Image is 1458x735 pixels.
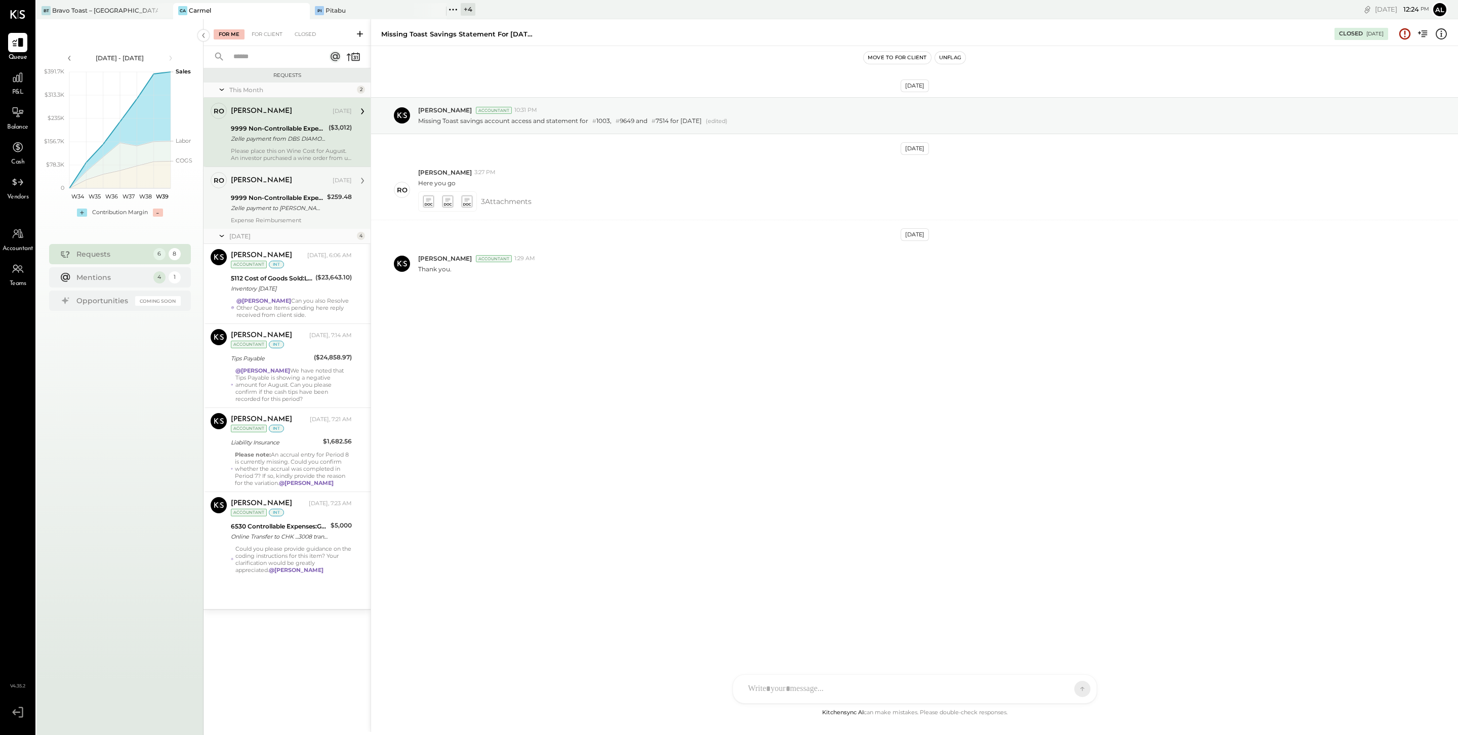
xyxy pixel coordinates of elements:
span: Teams [10,279,26,289]
span: 1:29 AM [514,255,535,263]
div: 9999 Non-Controllable Expenses:Other Income and Expenses:To Be Classified [231,193,324,203]
div: An accrual entry for Period 8 is currently missing. Could you confirm whether the accrual was com... [235,451,352,486]
a: Vendors [1,173,35,202]
div: Liability Insurance [231,437,320,447]
a: Teams [1,259,35,289]
div: [DATE] [901,79,929,92]
div: [DATE], 7:23 AM [309,500,352,508]
div: Zelle payment to [PERSON_NAME] JPM99blqkejv [231,203,324,213]
text: W38 [139,193,151,200]
div: For Client [247,29,288,39]
div: 1 [169,271,181,283]
text: W39 [155,193,168,200]
div: Tips Payable [231,353,311,363]
span: [PERSON_NAME] [418,168,472,177]
div: Pitabu [326,6,346,15]
div: [DATE] [333,177,352,185]
span: Accountant [3,244,33,254]
span: Queue [9,53,27,62]
div: Accountant [231,425,267,432]
div: [DATE], 7:21 AM [310,416,352,424]
div: Please place this on Wine Cost for August. An investor purchased a wine order from us in late aug... [231,147,352,161]
div: BT [42,6,51,15]
div: Closed [290,29,321,39]
div: Requests [209,72,366,79]
div: ro [214,176,224,185]
div: Carmel [189,6,211,15]
a: Balance [1,103,35,132]
div: [DATE] [1366,30,1384,37]
div: 4 [153,271,166,283]
div: 8 [169,248,181,260]
div: 6 [153,248,166,260]
span: # [616,117,620,125]
strong: Please note: [235,451,271,458]
div: [PERSON_NAME] [231,415,292,425]
div: Accountant [231,509,267,516]
div: Ca [178,6,187,15]
div: Opportunities [76,296,130,306]
span: Balance [7,123,28,132]
div: ro [397,185,408,195]
div: Missing Toast savings statement for [DATE] [381,29,533,39]
div: 2 [357,86,365,94]
strong: @[PERSON_NAME] [269,566,323,574]
div: copy link [1362,4,1372,15]
span: [PERSON_NAME] [418,106,472,114]
div: 9999 Non-Controllable Expenses:Other Income and Expenses:To Be Classified [231,124,326,134]
div: $259.48 [327,192,352,202]
div: Bravo Toast – [GEOGRAPHIC_DATA] [52,6,158,15]
div: int [269,509,284,516]
div: + 4 [461,3,475,16]
span: P&L [12,88,24,97]
span: 10:31 PM [514,106,537,114]
div: Contribution Margin [92,209,148,217]
div: [DATE] [333,107,352,115]
div: 5112 Cost of Goods Sold:Liquor Inventory Adjustment [231,273,312,283]
div: Pi [315,6,324,15]
div: $1,682.56 [323,436,352,446]
div: Requests [76,249,148,259]
div: [DATE] [229,232,354,240]
a: Cash [1,138,35,167]
div: Accountant [476,255,512,262]
text: $235K [48,114,64,121]
a: Queue [1,33,35,62]
p: Missing Toast savings account access and statement for 1003, 9649 and 7514 for [DATE] [418,116,702,126]
div: ($24,858.97) [314,352,352,362]
div: Accountant [231,341,267,348]
div: ro [214,106,224,116]
div: Zelle payment from DBS DIAMONDS INC BAChfpv9ez42 [231,134,326,144]
div: [DATE], 7:14 AM [309,332,352,340]
div: [DATE] [901,228,929,241]
text: W34 [71,193,85,200]
p: Thank you. [418,265,452,273]
div: [DATE] - [DATE] [77,54,163,62]
div: Coming Soon [135,296,181,306]
strong: @[PERSON_NAME] [235,367,290,374]
text: $313.3K [45,91,64,98]
strong: @[PERSON_NAME] [279,479,334,486]
text: Sales [176,68,191,75]
button: Move to for client [864,52,931,64]
text: COGS [176,157,192,164]
div: Mentions [76,272,148,282]
text: 0 [61,184,64,191]
div: ($23,643.10) [315,272,352,282]
span: Vendors [7,193,29,202]
div: 6530 Controllable Expenses:General & Administrative Expenses:Management Fees [231,521,328,532]
span: 3:27 PM [474,169,496,177]
div: - [153,209,163,217]
div: $5,000 [331,520,352,530]
div: Closed [1339,30,1363,38]
text: $156.7K [44,138,64,145]
span: Cash [11,158,24,167]
div: Inventory [DATE] [231,283,312,294]
button: Al [1432,2,1448,18]
text: Labor [176,137,191,144]
text: $78.3K [46,161,64,168]
div: Accountant [476,107,512,114]
p: Here you go [418,179,456,187]
text: W36 [105,193,117,200]
text: W35 [89,193,101,200]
